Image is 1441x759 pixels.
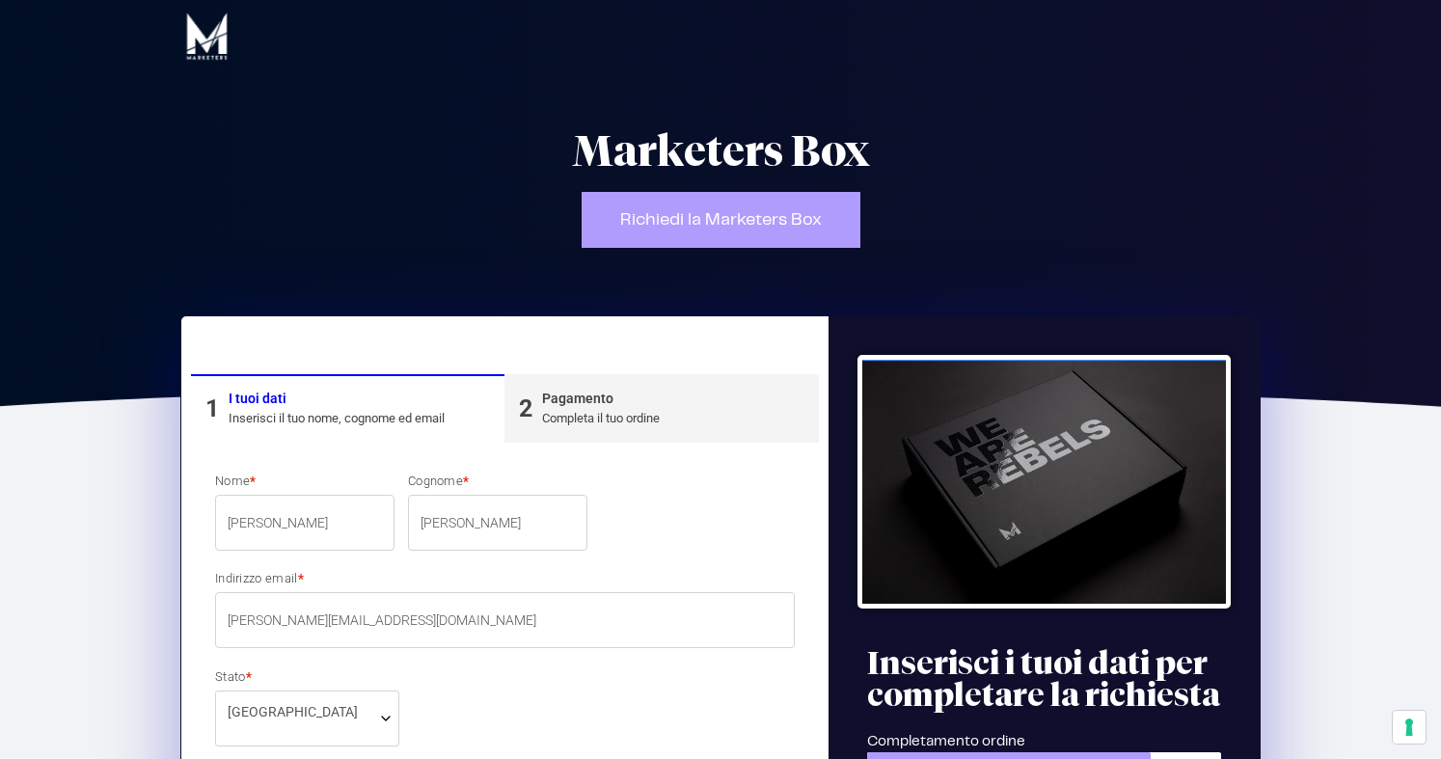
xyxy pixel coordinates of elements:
h2: Marketers Box [373,130,1068,173]
span: Italia [228,702,387,722]
iframe: Customerly Messenger Launcher [15,684,73,742]
div: 1 [205,391,219,427]
h2: Inserisci i tuoi dati per completare la richiesta [867,647,1250,711]
span: Richiedi la Marketers Box [620,211,822,229]
label: Stato [215,670,399,683]
label: Nome [215,474,394,487]
span: Completamento ordine [867,735,1025,748]
div: 2 [519,391,532,427]
div: Pagamento [542,389,660,409]
a: 1I tuoi datiInserisci il tuo nome, cognome ed email [191,374,504,443]
div: Inserisci il tuo nome, cognome ed email [229,409,445,428]
label: Indirizzo email [215,572,795,584]
label: Cognome [408,474,587,487]
button: Le tue preferenze relative al consenso per le tecnologie di tracciamento [1393,711,1426,744]
a: Richiedi la Marketers Box [582,192,860,248]
span: Stato [215,691,399,746]
div: I tuoi dati [229,389,445,409]
a: 2PagamentoCompleta il tuo ordine [504,374,818,443]
div: Completa il tuo ordine [542,409,660,428]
